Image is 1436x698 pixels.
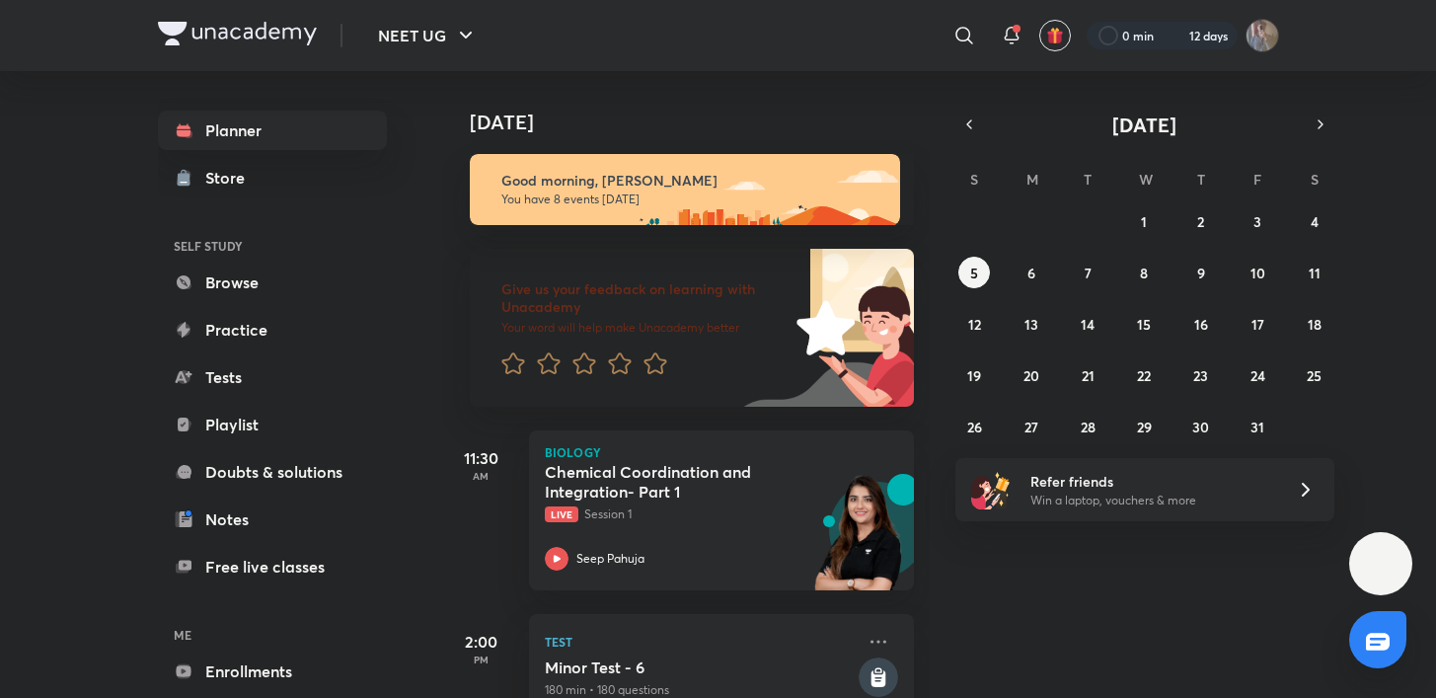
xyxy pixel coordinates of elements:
abbr: Sunday [970,170,978,189]
abbr: October 5, 2025 [970,264,978,282]
button: October 15, 2025 [1128,308,1160,340]
button: October 8, 2025 [1128,257,1160,288]
abbr: October 22, 2025 [1137,366,1151,385]
abbr: October 19, 2025 [967,366,981,385]
abbr: October 20, 2025 [1023,366,1039,385]
button: October 23, 2025 [1185,359,1217,391]
abbr: October 13, 2025 [1024,315,1038,334]
abbr: October 23, 2025 [1193,366,1208,385]
abbr: October 1, 2025 [1141,212,1147,231]
button: October 4, 2025 [1299,205,1330,237]
a: Store [158,158,387,197]
button: October 25, 2025 [1299,359,1330,391]
button: October 17, 2025 [1242,308,1273,340]
button: October 28, 2025 [1072,411,1103,442]
button: October 6, 2025 [1016,257,1047,288]
h5: 2:00 [442,630,521,654]
h6: Good morning, [PERSON_NAME] [501,172,882,190]
button: October 3, 2025 [1242,205,1273,237]
button: October 19, 2025 [958,359,990,391]
button: October 31, 2025 [1242,411,1273,442]
abbr: October 6, 2025 [1027,264,1035,282]
abbr: October 16, 2025 [1194,315,1208,334]
abbr: Thursday [1197,170,1205,189]
p: Seep Pahuja [576,550,644,568]
img: unacademy [805,474,914,610]
abbr: October 24, 2025 [1250,366,1265,385]
img: Company Logo [158,22,317,45]
abbr: Saturday [1311,170,1319,189]
button: October 2, 2025 [1185,205,1217,237]
abbr: October 28, 2025 [1081,418,1096,436]
h6: ME [158,618,387,652]
abbr: October 9, 2025 [1197,264,1205,282]
button: October 26, 2025 [958,411,990,442]
h6: Refer friends [1030,471,1273,492]
abbr: October 25, 2025 [1307,366,1322,385]
abbr: October 27, 2025 [1024,418,1038,436]
h4: [DATE] [470,111,934,134]
button: October 24, 2025 [1242,359,1273,391]
button: October 29, 2025 [1128,411,1160,442]
abbr: October 7, 2025 [1085,264,1092,282]
p: You have 8 events [DATE] [501,192,882,207]
p: Test [545,630,855,654]
button: October 13, 2025 [1016,308,1047,340]
abbr: Wednesday [1139,170,1153,189]
abbr: October 30, 2025 [1192,418,1209,436]
a: Free live classes [158,547,387,586]
button: October 20, 2025 [1016,359,1047,391]
button: October 22, 2025 [1128,359,1160,391]
button: NEET UG [366,16,490,55]
img: morning [470,154,900,225]
abbr: October 4, 2025 [1311,212,1319,231]
abbr: October 3, 2025 [1253,212,1261,231]
abbr: October 17, 2025 [1251,315,1264,334]
img: streak [1166,26,1185,45]
a: Doubts & solutions [158,452,387,492]
abbr: October 8, 2025 [1140,264,1148,282]
button: October 5, 2025 [958,257,990,288]
p: Session 1 [545,505,855,523]
abbr: Friday [1253,170,1261,189]
button: October 14, 2025 [1072,308,1103,340]
a: Planner [158,111,387,150]
abbr: October 18, 2025 [1308,315,1322,334]
p: Win a laptop, vouchers & more [1030,492,1273,509]
abbr: October 26, 2025 [967,418,982,436]
p: Your word will help make Unacademy better [501,320,790,336]
button: October 11, 2025 [1299,257,1330,288]
img: ttu [1369,552,1393,576]
button: October 1, 2025 [1128,205,1160,237]
img: referral [971,470,1011,509]
abbr: October 11, 2025 [1309,264,1321,282]
a: Playlist [158,405,387,444]
a: Enrollments [158,652,387,691]
button: October 30, 2025 [1185,411,1217,442]
button: October 12, 2025 [958,308,990,340]
h6: Give us your feedback on learning with Unacademy [501,280,790,316]
img: avatar [1046,27,1064,44]
abbr: October 2, 2025 [1197,212,1204,231]
h5: Minor Test - 6 [545,658,855,677]
h5: Chemical Coordination and Integration- Part 1 [545,462,791,502]
button: October 18, 2025 [1299,308,1330,340]
abbr: Monday [1026,170,1038,189]
abbr: October 10, 2025 [1250,264,1265,282]
button: October 10, 2025 [1242,257,1273,288]
abbr: October 12, 2025 [968,315,981,334]
img: shubhanshu yadav [1246,19,1279,52]
span: Live [545,506,578,522]
button: avatar [1039,20,1071,51]
abbr: October 31, 2025 [1250,418,1264,436]
span: [DATE] [1112,112,1176,138]
a: Browse [158,263,387,302]
a: Practice [158,310,387,349]
p: PM [442,654,521,665]
button: October 27, 2025 [1016,411,1047,442]
a: Notes [158,500,387,539]
a: Company Logo [158,22,317,50]
abbr: October 14, 2025 [1081,315,1095,334]
p: AM [442,470,521,482]
button: October 16, 2025 [1185,308,1217,340]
